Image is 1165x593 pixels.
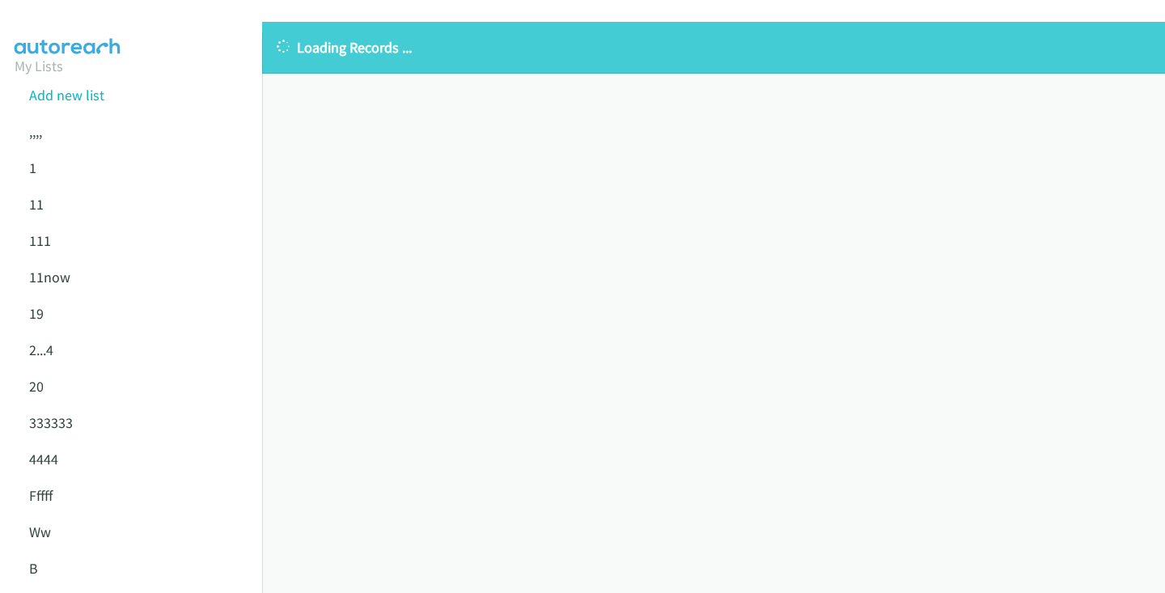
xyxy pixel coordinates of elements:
[29,377,44,396] a: 20
[29,195,44,214] a: 11
[29,268,70,286] a: 11now
[29,486,53,505] a: Fffff
[15,57,63,75] a: My Lists
[29,159,36,177] a: 1
[29,122,42,141] a: ,,,,
[29,523,51,541] a: Ww
[29,341,53,359] a: 2...4
[29,304,44,323] a: 19
[29,86,104,104] a: Add new list
[29,559,38,578] a: B
[29,413,73,432] a: 333333
[29,231,51,250] a: 111
[277,36,1150,58] p: Loading Records ...
[29,450,58,468] a: 4444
